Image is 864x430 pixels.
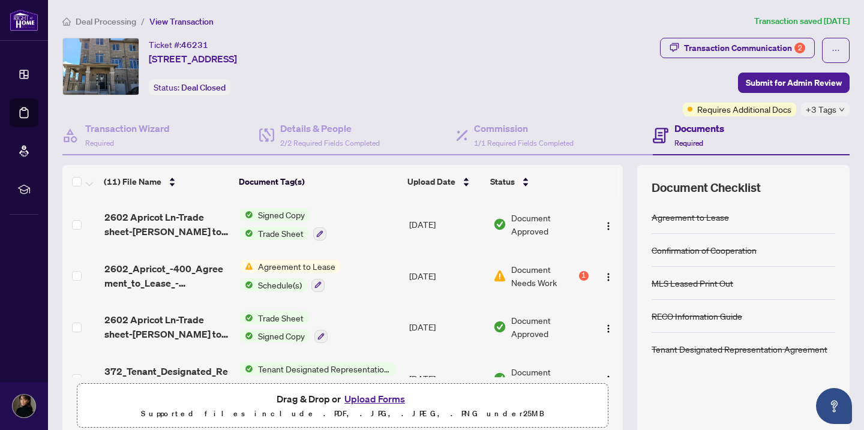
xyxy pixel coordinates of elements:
span: 2/2 Required Fields Completed [280,139,380,148]
th: (11) File Name [99,165,234,199]
h4: Details & People [280,121,380,136]
span: 2602_Apricot_-400_Agreement_to_Lease_-_Residential_-_OREA.pdf [104,261,230,290]
div: MLS Leased Print Out [652,276,733,290]
button: Open asap [816,388,852,424]
span: (11) File Name [104,175,161,188]
button: Logo [599,369,618,388]
span: +3 Tags [806,103,836,116]
div: Confirmation of Cooperation [652,243,757,257]
span: ellipsis [832,46,840,55]
span: Deal Processing [76,16,136,27]
td: [DATE] [404,353,488,404]
span: Required [85,139,114,148]
div: Tenant Designated Representation Agreement [652,342,827,356]
img: Document Status [493,269,506,282]
button: Status IconAgreement to LeaseStatus IconSchedule(s) [240,260,340,292]
div: Transaction Communication [684,38,805,58]
div: Agreement to Lease [652,211,729,224]
img: Status Icon [240,227,253,240]
img: Document Status [493,218,506,231]
span: 1/1 Required Fields Completed [474,139,574,148]
td: [DATE] [404,250,488,302]
span: Trade Sheet [253,227,308,240]
div: 2 [794,43,805,53]
img: Logo [604,221,613,231]
span: Document Checklist [652,179,761,196]
div: RECO Information Guide [652,309,742,323]
button: Logo [599,317,618,336]
img: logo [10,9,38,31]
span: Schedule(s) [253,278,307,291]
th: Document Tag(s) [234,165,403,199]
span: Signed Copy [253,329,310,342]
img: Document Status [493,320,506,333]
button: Status IconSigned CopyStatus IconTrade Sheet [240,208,326,240]
img: Status Icon [240,208,253,221]
span: Upload Date [407,175,455,188]
img: Status Icon [240,329,253,342]
p: Supported files include .PDF, .JPG, .JPEG, .PNG under 25 MB [85,407,601,421]
span: 2602 Apricot Ln-Trade sheet-[PERSON_NAME] to review 1.pdf [104,210,230,239]
li: / [141,14,145,28]
button: Status IconTrade SheetStatus IconSigned Copy [240,311,328,344]
span: Requires Additional Docs [697,103,791,116]
img: Logo [604,272,613,282]
span: Drag & Drop orUpload FormsSupported files include .PDF, .JPG, .JPEG, .PNG under25MB [77,384,608,428]
button: Submit for Admin Review [738,73,850,93]
td: [DATE] [404,302,488,353]
span: Document Approved [511,211,589,237]
span: Submit for Admin Review [746,73,842,92]
img: Status Icon [240,311,253,324]
span: View Transaction [149,16,214,27]
th: Status [485,165,590,199]
span: 46231 [181,40,208,50]
img: Status Icon [240,278,253,291]
span: Required [674,139,703,148]
td: [DATE] [404,199,488,250]
th: Upload Date [403,165,486,199]
article: Transaction saved [DATE] [754,14,850,28]
button: Logo [599,266,618,285]
div: Ticket #: [149,38,208,52]
div: 1 [579,271,589,281]
img: Profile Icon [13,395,35,417]
button: Upload Forms [341,391,409,407]
img: Logo [604,324,613,333]
span: Drag & Drop or [277,391,409,407]
span: down [839,107,845,113]
span: Status [490,175,515,188]
span: Agreement to Lease [253,260,340,273]
span: Document Approved [511,314,589,340]
button: Transaction Communication2 [660,38,815,58]
span: Signed Copy [253,208,310,221]
h4: Documents [674,121,724,136]
img: Logo [604,375,613,384]
span: home [62,17,71,26]
button: Logo [599,215,618,234]
span: Document Approved [511,365,589,392]
img: Document Status [493,372,506,385]
img: Status Icon [240,260,253,273]
img: IMG-E12292128_1.jpg [63,38,139,95]
span: Deal Closed [181,82,226,93]
span: Trade Sheet [253,311,308,324]
span: 2602 Apricot Ln-Trade sheet-[PERSON_NAME] to review.pdf [104,312,230,341]
span: Document Needs Work [511,263,577,289]
span: [STREET_ADDRESS] [149,52,237,66]
button: Status IconTenant Designated Representation Agreement [240,362,395,395]
h4: Transaction Wizard [85,121,170,136]
span: 372_Tenant_Designated_Representation_Agreement_-_PropTx-[PERSON_NAME] 1.pdf [104,364,230,393]
img: Status Icon [240,362,253,375]
h4: Commission [474,121,574,136]
span: Tenant Designated Representation Agreement [253,362,395,375]
div: Status: [149,79,230,95]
